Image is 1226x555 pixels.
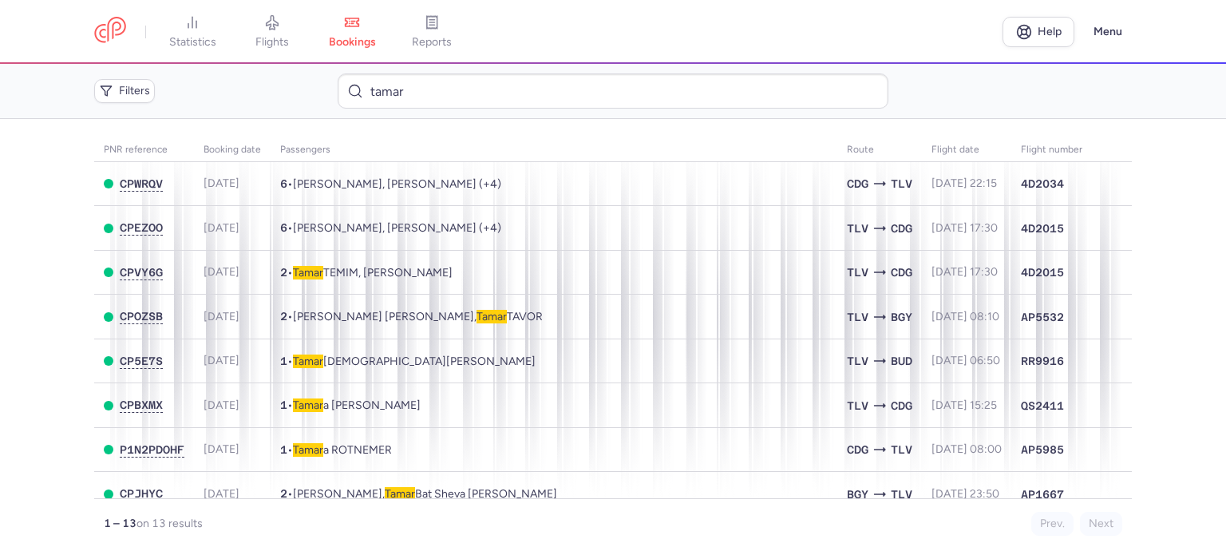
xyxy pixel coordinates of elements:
span: [DATE] [204,221,239,235]
span: • [280,177,501,191]
span: [DATE] 06:50 [931,354,1000,367]
a: reports [392,14,472,50]
a: flights [232,14,312,50]
span: Charles De Gaulle, Paris, France [847,175,868,192]
span: • [280,266,453,279]
span: Tamar [293,398,323,412]
a: statistics [152,14,232,50]
th: Route [837,138,922,162]
button: CPVY6G [120,266,163,279]
span: [DATE] [204,398,239,412]
th: Booking date [194,138,271,162]
button: CPEZOO [120,221,163,235]
span: on 13 results [136,517,203,530]
span: [DATE] [204,265,239,279]
strong: 1 – 13 [104,517,136,530]
span: CPBXMX [120,398,163,411]
span: Liszt Ferenc International, Budapest, Hungary [891,352,912,370]
span: QS2411 [1021,398,1064,414]
span: Tamar SHALEM SALEM [293,355,536,368]
button: CPWRQV [120,177,163,191]
span: statistics [169,35,216,50]
span: 1 [280,443,287,456]
span: Ben Gurion International, Tel Aviv, Israel [847,397,868,414]
span: P1N2PDOHF [120,443,184,456]
span: Bergamo - Orio al Serio, Bergamo, Italy [891,308,912,326]
span: Barak BEN SHIMON, Tamar TAVOR [293,310,543,323]
span: 4D2015 [1021,264,1064,280]
a: Help [1003,17,1074,47]
button: CPJHYC [120,487,163,501]
button: CPOZSB [120,310,163,323]
span: Tamar TEMIM, Yehiel TEMIM [293,266,453,279]
span: 4D2015 [1021,220,1064,236]
button: CP5E7S [120,355,163,368]
span: CDG [891,264,912,281]
th: flight date [922,138,1011,162]
span: 6 [280,177,287,190]
span: [DATE] 17:30 [931,221,998,235]
span: Yishay YOSEF, Yehudit Rachel YOSEF, Shira YOSEF, Tamar YOSEF, Shlomo YOSEF, Ovadia YOSEF [293,177,501,191]
span: [DATE] [204,487,239,501]
span: • [280,221,501,235]
a: bookings [312,14,392,50]
span: [DATE] 22:15 [931,176,997,190]
span: bookings [329,35,376,50]
span: CPEZOO [120,221,163,234]
span: AP5532 [1021,309,1064,325]
span: TLV [847,264,868,281]
span: • [280,487,557,501]
th: Flight number [1011,138,1092,162]
span: Tamar [385,487,415,501]
th: PNR reference [94,138,194,162]
span: AP1667 [1021,486,1064,502]
span: Tamar [293,355,323,368]
span: [DATE] 08:10 [931,310,999,323]
button: Next [1080,512,1122,536]
span: Bergamo - Orio al Serio, Bergamo, Italy [847,486,868,503]
button: Filters [94,79,155,103]
button: CPBXMX [120,398,163,412]
span: 4D2034 [1021,176,1064,192]
span: Charles De Gaulle, Paris, France [891,220,912,237]
span: • [280,443,392,457]
button: P1N2PDOHF [120,443,184,457]
span: CP5E7S [120,355,163,367]
input: Search bookings (PNR, name...) [338,73,888,109]
span: 6 [280,221,287,234]
span: • [280,355,536,368]
span: Tamara ROTNEMER [293,443,392,457]
span: CPOZSB [120,310,163,323]
span: TLV [847,308,868,326]
span: Tamar [293,266,323,279]
span: [DATE] 15:25 [931,398,997,412]
span: Ben Gurion International, Tel Aviv, Israel [847,352,868,370]
span: [DATE] [204,354,239,367]
span: [DATE] 17:30 [931,265,998,279]
span: [DATE] 08:00 [931,442,1002,456]
span: Help [1038,26,1062,38]
button: Prev. [1031,512,1074,536]
span: 1 [280,398,287,411]
span: Tamara COHEN [293,398,421,412]
a: CitizenPlane red outlined logo [94,17,126,46]
span: AP5985 [1021,442,1064,458]
span: [DATE] [204,310,239,323]
span: 2 [280,310,287,323]
span: Charles De Gaulle, Paris, France [847,441,868,458]
span: 1 [280,355,287,367]
span: Ben Gurion International, Tel Aviv, Israel [891,175,912,192]
span: 2 [280,266,287,279]
span: flights [255,35,289,50]
span: Ben Gurion International, Tel Aviv, Israel [847,220,868,237]
span: • [280,398,421,412]
span: • [280,310,543,323]
span: [DATE] [204,442,239,456]
span: RR9916 [1021,353,1064,369]
span: CPWRQV [120,177,163,190]
span: Ben Gurion International, Tel Aviv, Israel [891,486,912,503]
span: 2 [280,487,287,500]
span: Filters [119,85,150,97]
